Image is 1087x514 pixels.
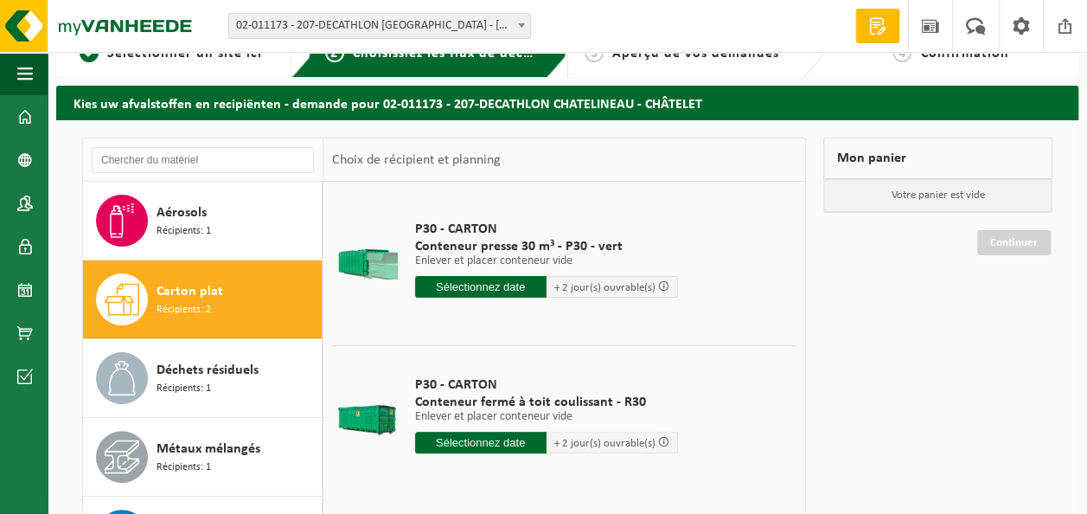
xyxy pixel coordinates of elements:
[157,459,211,476] span: Récipients: 1
[823,138,1053,179] div: Mon panier
[415,411,678,423] p: Enlever et placer conteneur vide
[83,339,323,418] button: Déchets résiduels Récipients: 1
[157,381,211,397] span: Récipients: 1
[83,418,323,497] button: Métaux mélangés Récipients: 1
[585,43,604,62] span: 3
[65,43,278,64] a: 1Sélectionner un site ici
[325,43,344,62] span: 2
[920,47,1008,61] span: Confirmation
[415,221,678,238] span: P30 - CARTON
[229,14,530,38] span: 02-011173 - 207-DECATHLON CHATELINEAU - CHÂTELET
[228,13,531,39] span: 02-011173 - 207-DECATHLON CHATELINEAU - CHÂTELET
[157,281,223,302] span: Carton plat
[415,238,678,255] span: Conteneur presse 30 m³ - P30 - vert
[83,182,323,260] button: Aérosols Récipients: 1
[977,230,1051,255] a: Continuer
[157,202,207,223] span: Aérosols
[157,360,259,381] span: Déchets résiduels
[415,394,678,411] span: Conteneur fermé à toit coulissant - R30
[612,47,779,61] span: Aperçu de vos demandes
[415,276,547,298] input: Sélectionnez date
[554,438,655,449] span: + 2 jour(s) ouvrable(s)
[92,147,314,173] input: Chercher du matériel
[157,439,260,459] span: Métaux mélangés
[353,47,641,61] span: Choisissiez les flux de déchets et récipients
[157,302,211,318] span: Récipients: 2
[415,255,678,267] p: Enlever et placer conteneur vide
[83,260,323,339] button: Carton plat Récipients: 2
[80,43,99,62] span: 1
[415,432,547,453] input: Sélectionnez date
[323,138,509,182] div: Choix de récipient et planning
[824,179,1052,212] p: Votre panier est vide
[107,47,262,61] span: Sélectionner un site ici
[56,86,1078,119] h2: Kies uw afvalstoffen en recipiënten - demande pour 02-011173 - 207-DECATHLON CHATELINEAU - CHÂTELET
[892,43,911,62] span: 4
[415,376,678,394] span: P30 - CARTON
[157,223,211,240] span: Récipients: 1
[554,282,655,293] span: + 2 jour(s) ouvrable(s)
